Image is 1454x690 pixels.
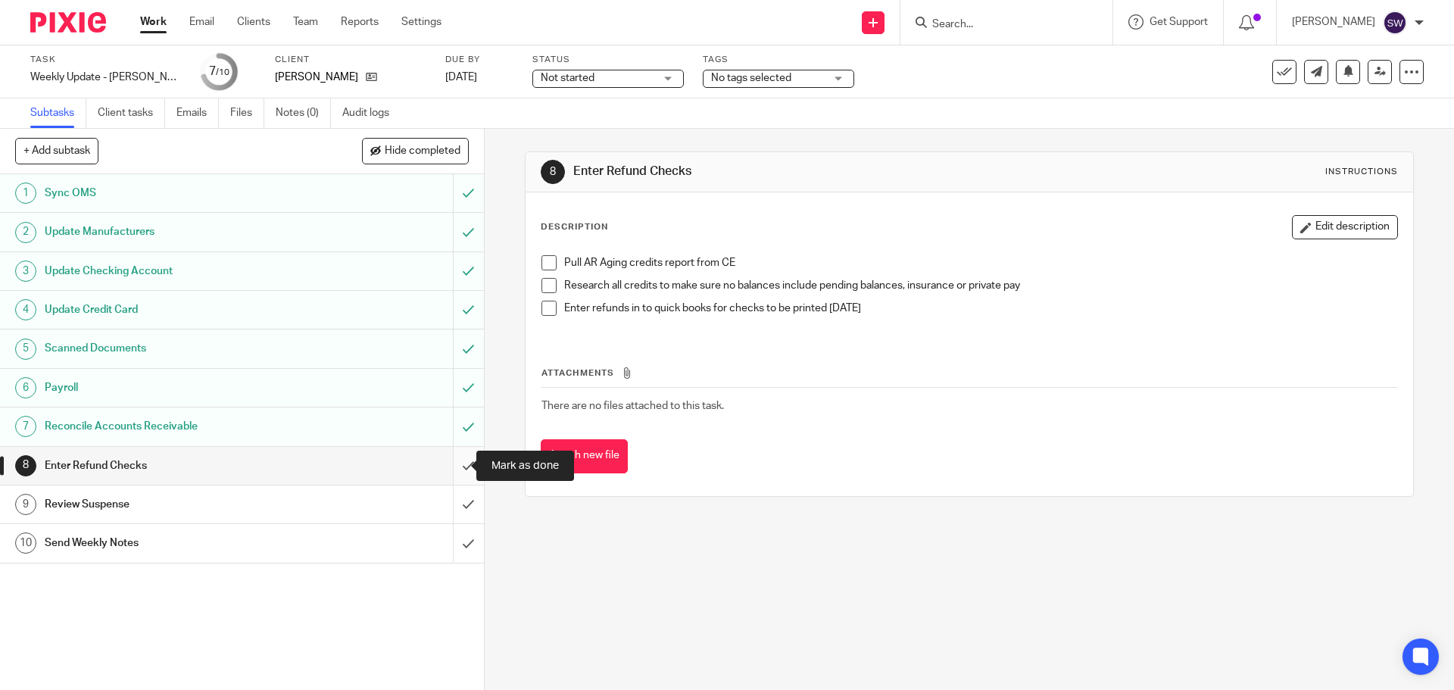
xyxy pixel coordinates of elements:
[230,98,264,128] a: Files
[237,14,270,30] a: Clients
[15,222,36,243] div: 2
[1150,17,1208,27] span: Get Support
[216,68,229,76] small: /10
[45,415,307,438] h1: Reconcile Accounts Receivable
[564,255,1396,270] p: Pull AR Aging credits report from CE
[98,98,165,128] a: Client tasks
[1325,166,1398,178] div: Instructions
[30,54,182,66] label: Task
[541,73,594,83] span: Not started
[445,54,513,66] label: Due by
[711,73,791,83] span: No tags selected
[532,54,684,66] label: Status
[45,376,307,399] h1: Payroll
[573,164,1002,180] h1: Enter Refund Checks
[45,532,307,554] h1: Send Weekly Notes
[541,221,608,233] p: Description
[45,337,307,360] h1: Scanned Documents
[176,98,219,128] a: Emails
[275,54,426,66] label: Client
[541,439,628,473] button: Attach new file
[15,532,36,554] div: 10
[15,339,36,360] div: 5
[703,54,854,66] label: Tags
[15,494,36,515] div: 9
[564,301,1396,316] p: Enter refunds in to quick books for checks to be printed [DATE]
[45,260,307,283] h1: Update Checking Account
[45,220,307,243] h1: Update Manufacturers
[541,369,614,377] span: Attachments
[15,455,36,476] div: 8
[1292,215,1398,239] button: Edit description
[45,493,307,516] h1: Review Suspense
[293,14,318,30] a: Team
[189,14,214,30] a: Email
[15,183,36,204] div: 1
[276,98,331,128] a: Notes (0)
[341,14,379,30] a: Reports
[362,138,469,164] button: Hide completed
[209,63,229,80] div: 7
[45,298,307,321] h1: Update Credit Card
[385,145,460,158] span: Hide completed
[140,14,167,30] a: Work
[30,70,182,85] div: Weekly Update - Harry-Glaspie
[445,72,477,83] span: [DATE]
[564,278,1396,293] p: Research all credits to make sure no balances include pending balances, insurance or private pay
[15,377,36,398] div: 6
[15,299,36,320] div: 4
[275,70,358,85] p: [PERSON_NAME]
[1292,14,1375,30] p: [PERSON_NAME]
[401,14,442,30] a: Settings
[45,182,307,205] h1: Sync OMS
[541,160,565,184] div: 8
[45,454,307,477] h1: Enter Refund Checks
[1383,11,1407,35] img: svg%3E
[30,98,86,128] a: Subtasks
[15,416,36,437] div: 7
[15,138,98,164] button: + Add subtask
[30,12,106,33] img: Pixie
[541,401,724,411] span: There are no files attached to this task.
[931,18,1067,32] input: Search
[342,98,401,128] a: Audit logs
[15,261,36,282] div: 3
[30,70,182,85] div: Weekly Update - [PERSON_NAME]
